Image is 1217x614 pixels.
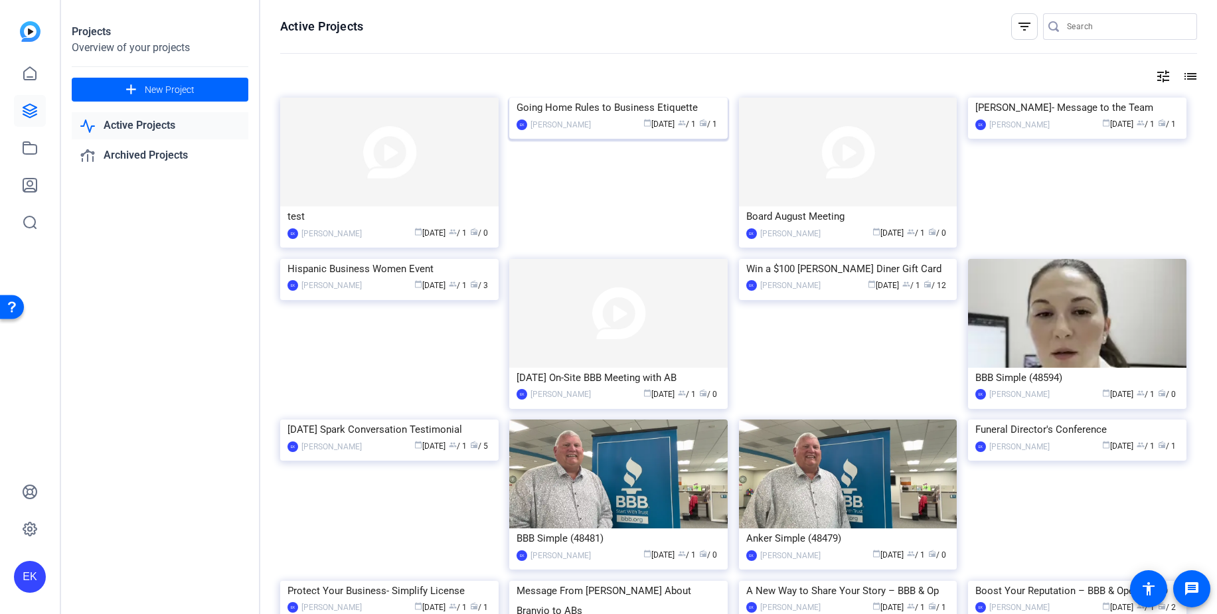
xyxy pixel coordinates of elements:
[1155,68,1171,84] mat-icon: tune
[975,420,1179,439] div: Funeral Director's Conference
[928,228,936,236] span: radio
[928,550,946,560] span: / 0
[760,549,821,562] div: [PERSON_NAME]
[530,388,591,401] div: [PERSON_NAME]
[1016,19,1032,35] mat-icon: filter_list
[414,280,422,288] span: calendar_today
[1158,441,1176,451] span: / 1
[975,389,986,400] div: EK
[907,228,925,238] span: / 1
[699,390,717,399] span: / 0
[449,441,457,449] span: group
[470,441,478,449] span: radio
[287,259,491,279] div: Hispanic Business Women Event
[470,280,478,288] span: radio
[1137,389,1145,397] span: group
[1137,441,1155,451] span: / 1
[975,581,1179,601] div: Boost Your Reputation – BBB & OpenReel O
[530,118,591,131] div: [PERSON_NAME]
[287,441,298,452] div: EK
[1158,390,1176,399] span: / 0
[414,441,422,449] span: calendar_today
[643,119,675,129] span: [DATE]
[907,603,925,612] span: / 1
[1158,119,1166,127] span: radio
[746,206,950,226] div: Board August Meeting
[1067,19,1186,35] input: Search
[1184,581,1200,597] mat-icon: message
[301,440,362,453] div: [PERSON_NAME]
[301,601,362,614] div: [PERSON_NAME]
[643,550,651,558] span: calendar_today
[989,440,1050,453] div: [PERSON_NAME]
[760,279,821,292] div: [PERSON_NAME]
[872,603,904,612] span: [DATE]
[1158,389,1166,397] span: radio
[287,206,491,226] div: test
[530,549,591,562] div: [PERSON_NAME]
[1137,441,1145,449] span: group
[746,602,757,613] div: EK
[975,602,986,613] div: EK
[72,24,248,40] div: Projects
[449,281,467,290] span: / 1
[643,119,651,127] span: calendar_today
[989,118,1050,131] div: [PERSON_NAME]
[72,40,248,56] div: Overview of your projects
[449,228,457,236] span: group
[989,601,1050,614] div: [PERSON_NAME]
[1137,603,1155,612] span: / 1
[907,602,915,610] span: group
[470,441,488,451] span: / 5
[449,441,467,451] span: / 1
[1181,68,1197,84] mat-icon: list
[872,228,880,236] span: calendar_today
[1102,119,1110,127] span: calendar_today
[928,602,936,610] span: radio
[746,550,757,561] div: EK
[868,280,876,288] span: calendar_today
[928,550,936,558] span: radio
[517,368,720,388] div: [DATE] On-Site BBB Meeting with AB
[872,228,904,238] span: [DATE]
[287,581,491,601] div: Protect Your Business- Simplify License
[1158,441,1166,449] span: radio
[20,21,41,42] img: blue-gradient.svg
[872,602,880,610] span: calendar_today
[517,550,527,561] div: EK
[678,119,686,127] span: group
[907,550,915,558] span: group
[1102,603,1133,612] span: [DATE]
[868,281,899,290] span: [DATE]
[699,389,707,397] span: radio
[902,281,920,290] span: / 1
[470,281,488,290] span: / 3
[14,561,46,593] div: EK
[1158,119,1176,129] span: / 1
[145,83,195,97] span: New Project
[1102,390,1133,399] span: [DATE]
[280,19,363,35] h1: Active Projects
[678,119,696,129] span: / 1
[517,389,527,400] div: EK
[760,227,821,240] div: [PERSON_NAME]
[287,280,298,291] div: EK
[975,98,1179,117] div: [PERSON_NAME]- Message to the Team
[414,441,446,451] span: [DATE]
[699,550,707,558] span: radio
[1137,119,1155,129] span: / 1
[746,528,950,548] div: Anker Simple (48479)
[872,550,904,560] span: [DATE]
[928,228,946,238] span: / 0
[699,119,707,127] span: radio
[746,259,950,279] div: Win a $100 [PERSON_NAME] Diner Gift Card
[287,602,298,613] div: EK
[975,368,1179,388] div: BBB Simple (48594)
[760,601,821,614] div: [PERSON_NAME]
[643,550,675,560] span: [DATE]
[301,227,362,240] div: [PERSON_NAME]
[643,389,651,397] span: calendar_today
[470,228,488,238] span: / 0
[746,581,950,601] div: A New Way to Share Your Story – BBB & Op
[678,390,696,399] span: / 1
